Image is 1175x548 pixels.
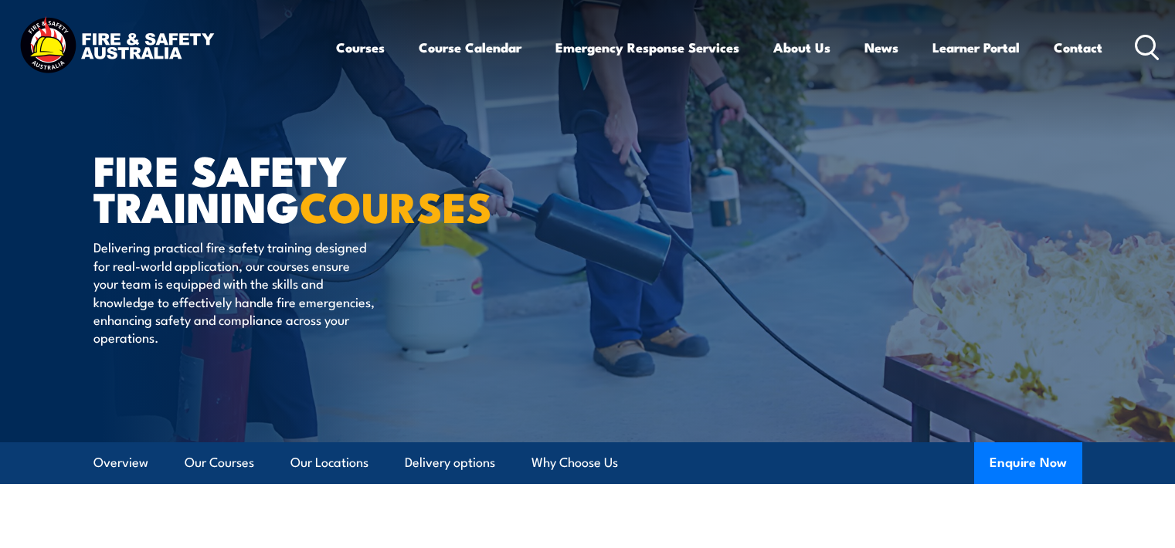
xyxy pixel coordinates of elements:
[405,442,495,483] a: Delivery options
[300,173,492,237] strong: COURSES
[531,442,618,483] a: Why Choose Us
[773,27,830,68] a: About Us
[290,442,368,483] a: Our Locations
[1054,27,1102,68] a: Contact
[93,238,375,346] p: Delivering practical fire safety training designed for real-world application, our courses ensure...
[419,27,521,68] a: Course Calendar
[864,27,898,68] a: News
[93,151,475,223] h1: FIRE SAFETY TRAINING
[336,27,385,68] a: Courses
[185,442,254,483] a: Our Courses
[932,27,1020,68] a: Learner Portal
[555,27,739,68] a: Emergency Response Services
[974,442,1082,484] button: Enquire Now
[93,442,148,483] a: Overview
